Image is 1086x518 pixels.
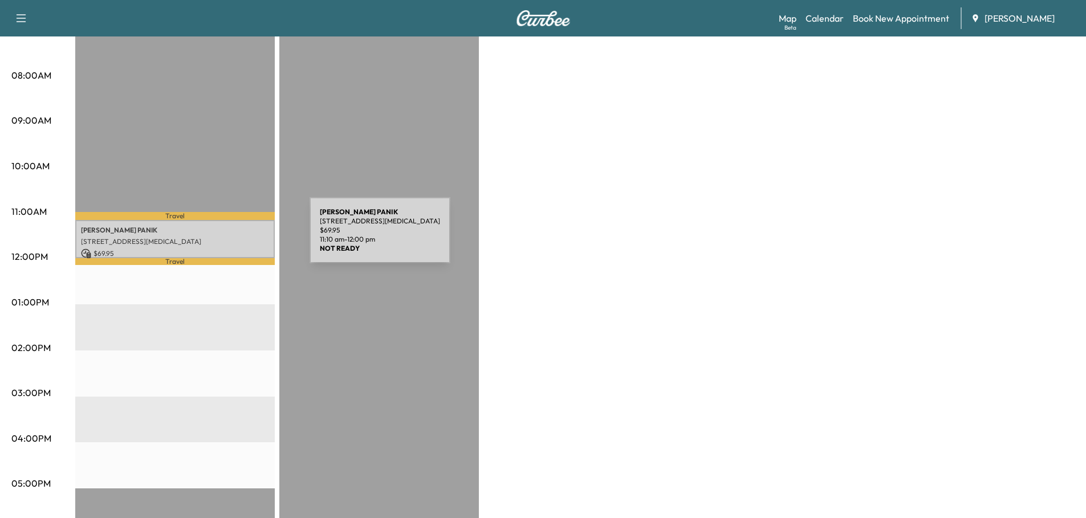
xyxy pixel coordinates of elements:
[516,10,571,26] img: Curbee Logo
[806,11,844,25] a: Calendar
[11,159,50,173] p: 10:00AM
[11,113,51,127] p: 09:00AM
[11,431,51,445] p: 04:00PM
[11,476,51,490] p: 05:00PM
[75,258,275,265] p: Travel
[11,386,51,399] p: 03:00PM
[81,226,269,235] p: [PERSON_NAME] PANIK
[75,212,275,219] p: Travel
[11,205,47,218] p: 11:00AM
[81,237,269,246] p: [STREET_ADDRESS][MEDICAL_DATA]
[779,11,796,25] a: MapBeta
[81,248,269,259] p: $ 69.95
[11,341,51,354] p: 02:00PM
[784,23,796,32] div: Beta
[11,68,51,82] p: 08:00AM
[11,250,48,263] p: 12:00PM
[853,11,949,25] a: Book New Appointment
[985,11,1055,25] span: [PERSON_NAME]
[11,295,49,309] p: 01:00PM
